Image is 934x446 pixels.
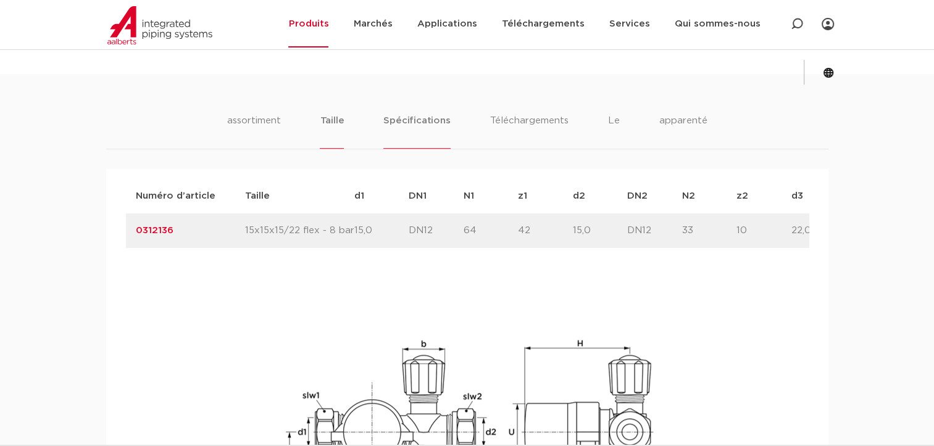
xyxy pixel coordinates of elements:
font: Qui sommes-nous [674,19,760,28]
p: 64 [464,223,519,238]
li: assortiment [227,114,280,149]
font: Téléchargements [501,19,584,28]
p: z2 [736,189,791,204]
p: 15,0 [354,223,409,238]
font: Services [609,19,649,28]
p: 15,0 [573,223,628,238]
p: DN12 [627,223,682,238]
p: 33 [682,223,737,238]
p: N1 [464,189,519,204]
li: Téléchargements [490,114,569,149]
p: z1 [518,189,573,204]
li: apparenté [659,114,707,149]
a: 0312136 [136,226,173,235]
p: DN12 [409,223,464,238]
li: Taille [320,114,344,149]
p: Taille [245,189,354,204]
li: Le [608,114,620,149]
p: DN1 [409,189,464,204]
p: N2 [682,189,737,204]
p: Numéro d’article [136,189,245,204]
p: 10 [736,223,791,238]
p: 15x15x15/22 flex - 8 bar [245,223,354,238]
p: d2 [573,189,628,204]
p: 22,0 [791,223,846,238]
p: 42 [518,223,573,238]
p: d3 [791,189,846,204]
p: DN2 [627,189,682,204]
li: Spécifications [383,114,450,149]
p: d1 [354,189,409,204]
